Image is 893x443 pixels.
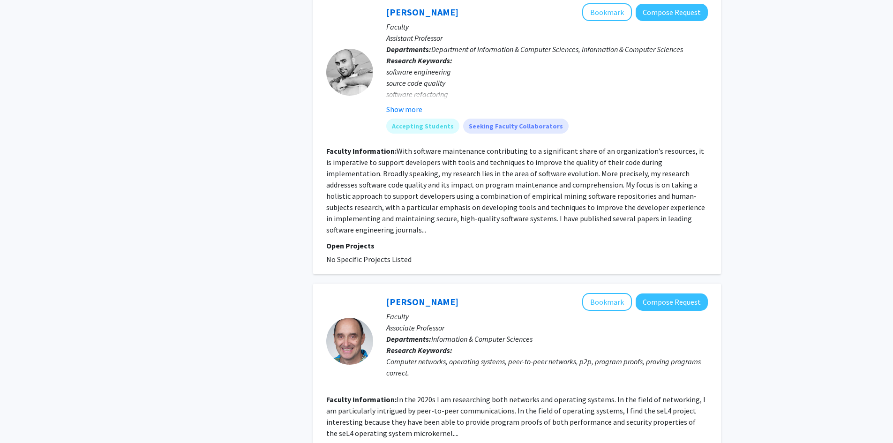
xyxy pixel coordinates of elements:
button: Show more [386,104,422,115]
a: [PERSON_NAME] [386,296,458,308]
b: Faculty Information: [326,395,397,404]
p: Open Projects [326,240,708,251]
p: Associate Professor [386,322,708,333]
button: Add Edo Biagioni to Bookmarks [582,293,632,311]
b: Research Keywords: [386,56,452,65]
span: Department of Information & Computer Sciences, Information & Computer Sciences [431,45,683,54]
fg-read-more: With software maintenance contributing to a significant share of an organization’s resources, it ... [326,146,705,234]
p: Faculty [386,21,708,32]
b: Research Keywords: [386,345,452,355]
mat-chip: Accepting Students [386,119,459,134]
span: No Specific Projects Listed [326,255,412,264]
p: Faculty [386,311,708,322]
div: software engineering source code quality software refactoring refactoring source code anti-patter... [386,66,708,224]
a: [PERSON_NAME] [386,6,458,18]
button: Add Anthony Peruma to Bookmarks [582,3,632,21]
button: Compose Request to Anthony Peruma [636,4,708,21]
fg-read-more: In the 2020s I am researching both networks and operating systems. In the field of networking, I ... [326,395,705,438]
button: Compose Request to Edo Biagioni [636,293,708,311]
p: Assistant Professor [386,32,708,44]
mat-chip: Seeking Faculty Collaborators [463,119,569,134]
div: Computer networks, operating systems, peer-to-peer networks, p2p, program proofs, proving program... [386,356,708,378]
iframe: Chat [7,401,40,436]
b: Departments: [386,45,431,54]
b: Faculty Information: [326,146,397,156]
b: Departments: [386,334,431,344]
span: Information & Computer Sciences [431,334,533,344]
